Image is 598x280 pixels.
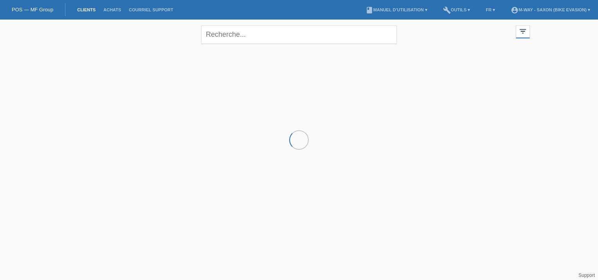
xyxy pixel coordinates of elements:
a: Clients [73,7,99,12]
i: book [366,6,373,14]
i: account_circle [511,6,519,14]
a: Support [578,273,595,278]
i: build [443,6,451,14]
a: account_circlem-way - Saxon (Bike Evasion) ▾ [507,7,594,12]
a: Courriel Support [125,7,177,12]
input: Recherche... [201,25,397,44]
a: bookManuel d’utilisation ▾ [362,7,431,12]
a: buildOutils ▾ [439,7,474,12]
a: POS — MF Group [12,7,53,13]
i: filter_list [519,27,527,36]
a: Achats [99,7,125,12]
a: FR ▾ [482,7,499,12]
